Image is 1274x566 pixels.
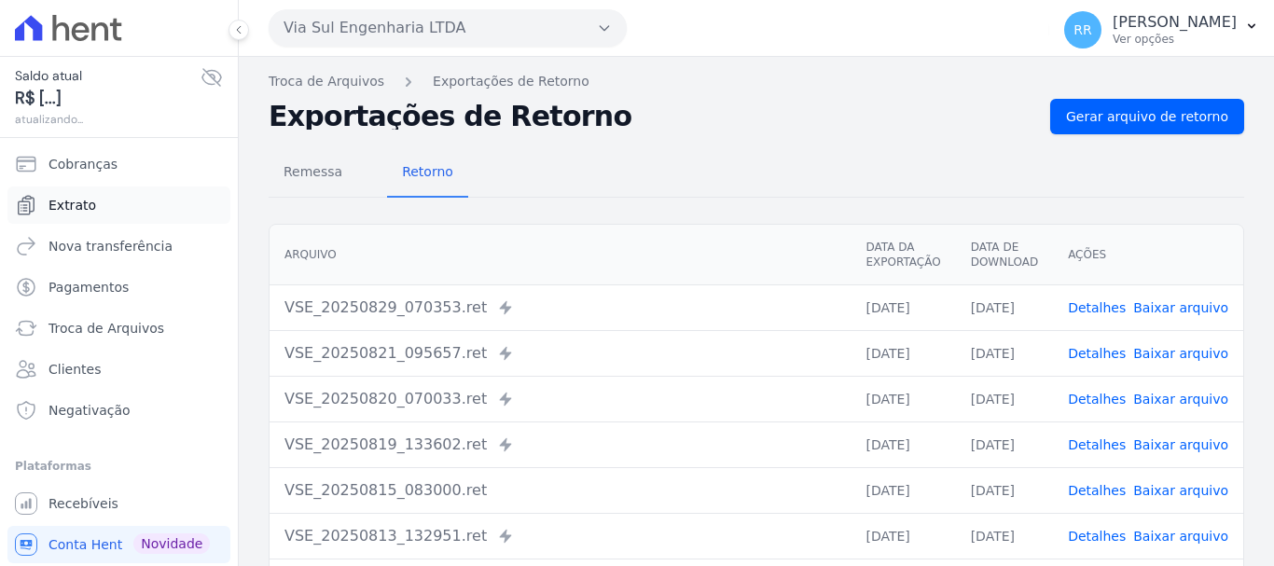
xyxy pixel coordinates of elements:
span: Troca de Arquivos [48,319,164,338]
a: Extrato [7,186,230,224]
span: R$ [...] [15,86,201,111]
a: Baixar arquivo [1133,346,1228,361]
h2: Exportações de Retorno [269,104,1035,130]
td: [DATE] [851,376,955,421]
span: Pagamentos [48,278,129,297]
div: VSE_20250815_083000.ret [284,479,836,502]
th: Data da Exportação [851,225,955,285]
td: [DATE] [851,421,955,467]
a: Detalhes [1068,346,1126,361]
div: VSE_20250820_070033.ret [284,388,836,410]
span: Conta Hent [48,535,122,554]
a: Exportações de Retorno [433,72,589,91]
td: [DATE] [851,467,955,513]
a: Troca de Arquivos [7,310,230,347]
a: Baixar arquivo [1133,300,1228,315]
a: Nova transferência [7,228,230,265]
a: Pagamentos [7,269,230,306]
span: RR [1073,23,1091,36]
th: Ações [1053,225,1243,285]
button: RR [PERSON_NAME] Ver opções [1049,4,1274,56]
span: Retorno [391,153,464,190]
span: Cobranças [48,155,118,173]
span: Novidade [133,533,210,554]
span: Nova transferência [48,237,173,255]
a: Baixar arquivo [1133,437,1228,452]
span: Clientes [48,360,101,379]
span: Negativação [48,401,131,420]
a: Troca de Arquivos [269,72,384,91]
span: Extrato [48,196,96,214]
a: Detalhes [1068,300,1126,315]
div: VSE_20250813_132951.ret [284,525,836,547]
a: Retorno [387,149,468,198]
span: Recebíveis [48,494,118,513]
a: Gerar arquivo de retorno [1050,99,1244,134]
p: Ver opções [1113,32,1237,47]
a: Recebíveis [7,485,230,522]
a: Baixar arquivo [1133,483,1228,498]
a: Detalhes [1068,392,1126,407]
a: Negativação [7,392,230,429]
a: Detalhes [1068,529,1126,544]
span: Gerar arquivo de retorno [1066,107,1228,126]
span: atualizando... [15,111,201,128]
th: Data de Download [956,225,1053,285]
a: Conta Hent Novidade [7,526,230,563]
a: Baixar arquivo [1133,529,1228,544]
a: Clientes [7,351,230,388]
td: [DATE] [956,513,1053,559]
nav: Breadcrumb [269,72,1244,91]
td: [DATE] [851,330,955,376]
td: [DATE] [956,376,1053,421]
td: [DATE] [956,330,1053,376]
span: Remessa [272,153,353,190]
div: Plataformas [15,455,223,477]
td: [DATE] [956,284,1053,330]
a: Baixar arquivo [1133,392,1228,407]
td: [DATE] [956,421,1053,467]
a: Cobranças [7,145,230,183]
a: Detalhes [1068,483,1126,498]
span: Saldo atual [15,66,201,86]
td: [DATE] [851,513,955,559]
th: Arquivo [270,225,851,285]
button: Via Sul Engenharia LTDA [269,9,627,47]
a: Remessa [269,149,357,198]
td: [DATE] [851,284,955,330]
div: VSE_20250819_133602.ret [284,434,836,456]
a: Detalhes [1068,437,1126,452]
p: [PERSON_NAME] [1113,13,1237,32]
div: VSE_20250829_070353.ret [284,297,836,319]
div: VSE_20250821_095657.ret [284,342,836,365]
td: [DATE] [956,467,1053,513]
